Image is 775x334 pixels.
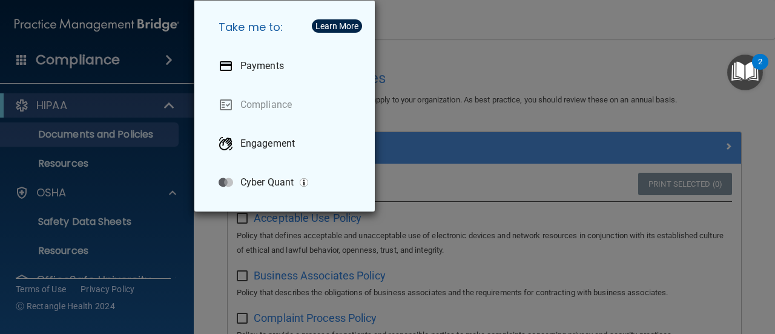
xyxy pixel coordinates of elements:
div: Learn More [315,22,358,30]
p: Engagement [240,138,295,150]
a: Payments [209,49,365,83]
a: Engagement [209,127,365,161]
p: Cyber Quant [240,176,294,189]
button: Open Resource Center, 2 new notifications [727,55,763,90]
a: Compliance [209,88,365,122]
h5: Take me to: [209,10,365,44]
button: Learn More [312,19,362,33]
div: 2 [758,62,762,78]
p: Payments [240,60,284,72]
a: Cyber Quant [209,165,365,199]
